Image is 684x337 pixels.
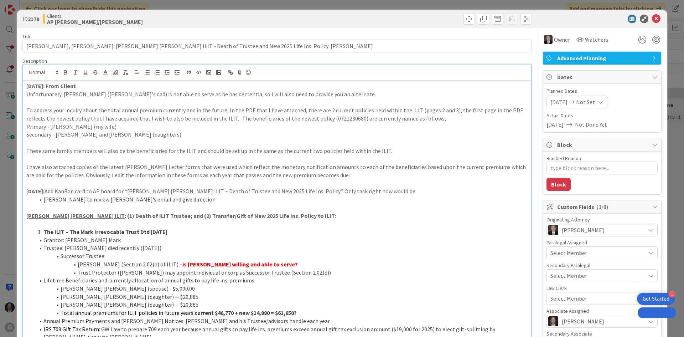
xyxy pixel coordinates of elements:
p: Secondary - [PERSON_NAME] and [PERSON_NAME] (daughters) [26,131,528,139]
li: [PERSON_NAME] [PERSON_NAME] (daughter) -- $20,885 [35,301,528,309]
span: [DATE] [546,120,564,129]
span: Dates [557,73,648,81]
li: [PERSON_NAME] to review [PERSON_NAME]’s email and give direction [35,195,528,204]
span: ( 3/8 ) [596,203,608,210]
li: Lifetime Beneficiaries and currently allocation of annual gifts to pay life ins. premiums: [35,276,528,285]
span: Custom Fields [557,203,648,211]
span: Not Done Yet [575,120,607,129]
li: Trustee: [PERSON_NAME] died recently ([DATE]) [35,244,528,252]
label: Title [22,33,32,40]
span: Clients [47,13,143,19]
strong: : (1) Death of ILIT Trustee; and (2) Transfer/Gift of New 2025 Life Ins. Policy to ILIT: [26,212,336,219]
strong: current $46,770 + new $14,880 = $61,650? [195,309,297,316]
span: Select Member [550,271,587,280]
span: Select Member [550,294,587,303]
span: Advanced Planning [557,54,648,62]
div: Open Get Started checklist, remaining modules: 1 [637,293,675,305]
img: JT [548,316,558,326]
button: Block [546,178,571,191]
p: These same family members will also be the beneficiaries for the ILIT and should be set up in the... [26,147,528,155]
span: Watchers [585,35,608,44]
span: Description [22,58,47,64]
div: Secondary Paralegal [546,263,658,268]
span: Actual Dates [546,112,658,119]
div: Associate Assigned [546,308,658,313]
li: [PERSON_NAME] (Section 2.02(a) of ILIT) – [35,260,528,269]
span: Planned Dates [546,87,658,95]
li: Trust Protector ([PERSON_NAME]) may appoint individual or corp as Successor Trustee (Section 2.02... [35,269,528,277]
label: Blocked Reason [546,155,581,162]
u: [PERSON_NAME] [PERSON_NAME] ILIT [26,212,125,219]
p: Unfortunately, [PERSON_NAME] ([PERSON_NAME]'s dad) is not able to serve as he has dementia, so I ... [26,90,528,98]
span: Total annual premiums for ILIT policies in future years: [61,309,195,316]
span: Select Member [550,249,587,257]
p: Primary - [PERSON_NAME] (my wife) [26,123,528,131]
b: 2179 [28,15,39,22]
span: [DATE] [550,98,568,106]
strong: The ILIT – The Mark Irrevocable Trust Dtd [DATE] [43,228,167,235]
li: [PERSON_NAME] [PERSON_NAME] (daughter) -- $20,885 [35,293,528,301]
input: type card name here... [22,40,532,52]
img: BG [548,225,558,235]
span: [PERSON_NAME] [562,226,604,234]
strong: [DATE]: [26,188,45,195]
div: Get Started [643,295,669,302]
div: Secondary Associate [546,331,658,336]
span: [PERSON_NAME] [562,317,604,326]
p: To address your inquiry about the total annual premium currently and in the future, In the PDF th... [26,106,528,122]
li: Successor Trustee: [35,252,528,260]
p: I have also attached copies of the latest [PERSON_NAME] Letter forms that were used which reflect... [26,163,528,179]
p: Add KanBan card to AP board for “[PERSON_NAME] [PERSON_NAME] ILIT – Death of Trustee and New 2025... [26,187,528,195]
div: Law Clerk [546,286,658,291]
li: [PERSON_NAME] [PERSON_NAME] (spouse) - $5,000.00 [35,285,528,293]
span: Block [557,141,648,149]
span: Owner [554,35,570,44]
li: Annual Premium Payments and [PERSON_NAME] Notices: [PERSON_NAME] and his Trustee/advisors handle ... [35,317,528,325]
strong: [DATE]: From Client [26,82,76,90]
strong: is [PERSON_NAME] willing and able to serve? [182,261,298,268]
b: AP [PERSON_NAME]/[PERSON_NAME] [47,19,143,25]
div: Originating Attorney [546,217,658,222]
span: IRS 709 Gift Tax Return: [43,326,100,333]
li: Grantor: [PERSON_NAME] Mark [35,236,528,244]
span: ID [22,15,39,23]
img: BG [544,35,553,44]
div: 1 [669,291,675,297]
div: Paralegal Assigned [546,240,658,245]
span: Not Set [576,98,595,106]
